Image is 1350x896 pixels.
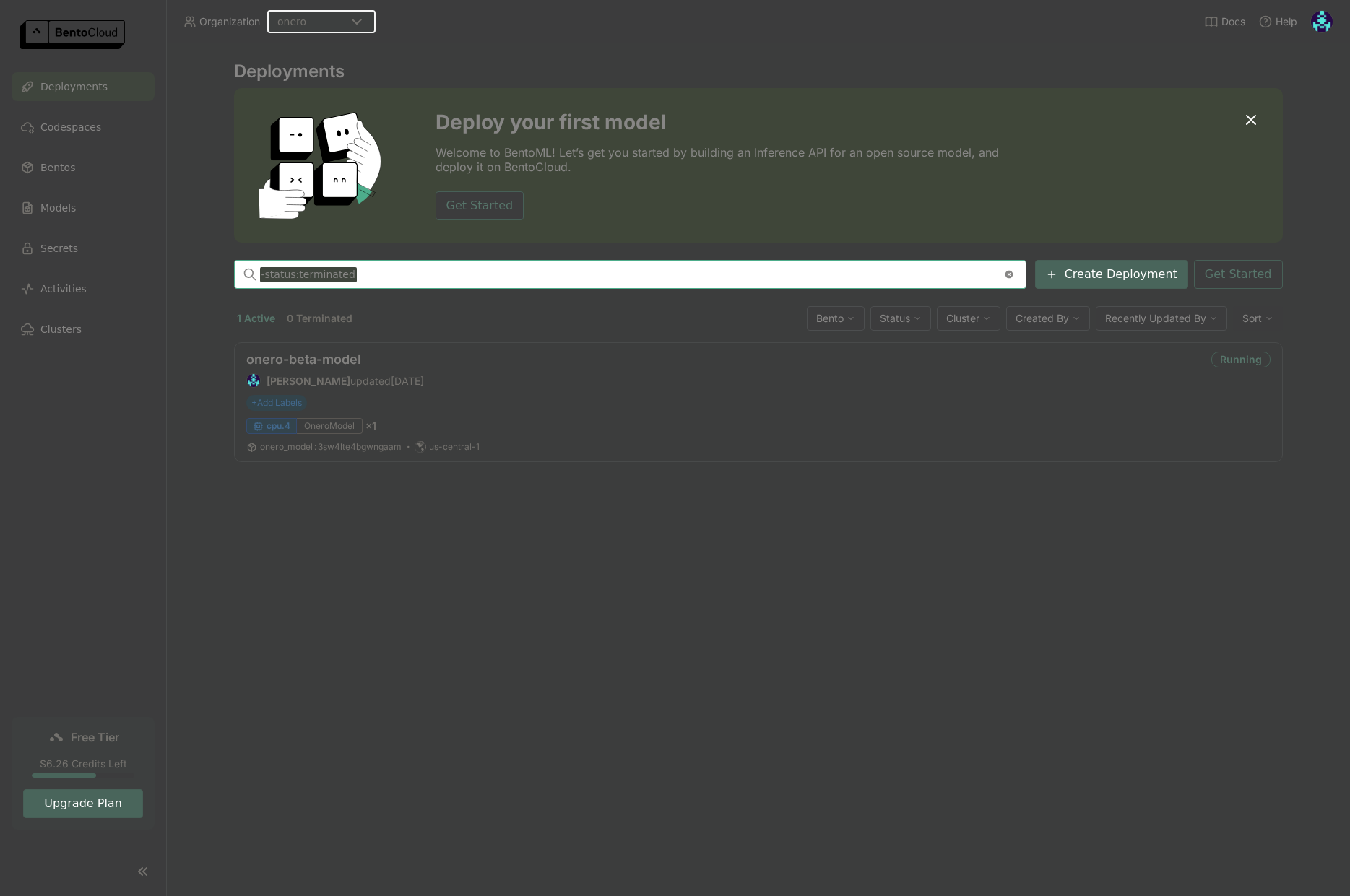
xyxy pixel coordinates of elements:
span: [DATE] [391,375,424,387]
button: Get Started [436,191,524,220]
div: $6.26 Credits Left [23,757,143,770]
div: Deployments [234,61,1283,82]
span: Secrets [40,240,78,257]
a: Clusters [12,315,155,344]
img: Darko Petrovic [247,374,260,387]
a: Codespaces [12,113,155,142]
a: Bentos [12,153,155,182]
img: cover onboarding [246,111,401,219]
span: Bento [816,312,844,325]
div: onero [277,14,306,29]
div: Created By [1006,306,1090,331]
span: Clusters [40,321,82,338]
div: Running [1211,352,1271,367]
input: Search [260,263,1003,286]
span: Free Tier [71,730,119,744]
span: Deployments [40,78,108,95]
div: OneroModel [297,418,363,434]
div: updated [246,373,424,388]
a: Activities [12,274,155,303]
span: Sort [1242,312,1262,325]
h3: Deploy your first model [436,110,1006,134]
span: Bentos [40,159,75,176]
div: Cluster [937,306,1000,331]
p: Welcome to BentoML! Let’s get you started by building an Inference API for an open source model, ... [436,145,1006,174]
a: Free Tier$6.26 Credits LeftUpgrade Plan [12,717,155,830]
a: onero-beta-model [246,352,361,367]
span: Recently Updated By [1105,312,1206,325]
button: 0 Terminated [284,309,355,328]
img: Darko Petrovic [1311,11,1333,32]
span: onero_model 3sw4lte4bgwngaam [260,441,402,452]
button: Get Started [1194,260,1283,289]
span: Created By [1016,312,1069,325]
button: 1 Active [234,309,278,328]
span: us-central-1 [429,441,480,453]
input: Selected onero. [308,15,309,30]
strong: [PERSON_NAME] [267,375,350,387]
span: Organization [199,15,260,28]
span: Docs [1221,15,1245,28]
a: Secrets [12,234,155,263]
span: cpu.4 [267,420,290,432]
div: Help [1258,14,1297,29]
img: logo [20,20,125,49]
span: Status [880,312,910,325]
span: +Add Labels [246,395,307,411]
svg: Clear value [1003,269,1015,280]
span: : [314,441,316,452]
span: Activities [40,280,87,297]
div: Bento [807,306,865,331]
button: Create Deployment [1035,260,1188,289]
span: Models [40,199,76,217]
div: Sort [1233,306,1283,331]
div: Recently Updated By [1096,306,1227,331]
a: Docs [1204,14,1245,29]
span: Cluster [946,312,979,325]
span: Codespaces [40,118,101,136]
a: Deployments [12,72,155,101]
div: Status [870,306,931,331]
a: onero_model:3sw4lte4bgwngaam [260,441,402,453]
button: Upgrade Plan [23,789,143,818]
span: × 1 [365,419,376,432]
a: Models [12,193,155,222]
span: Help [1276,15,1297,28]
